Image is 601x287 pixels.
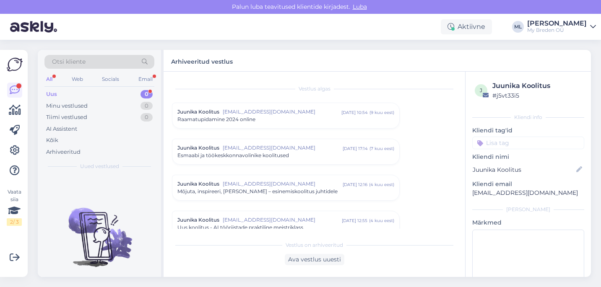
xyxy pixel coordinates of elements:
[369,145,394,152] div: ( 7 kuu eest )
[350,3,369,10] span: Luba
[369,217,394,224] div: ( 4 kuu eest )
[7,188,22,226] div: Vaata siia
[100,74,121,85] div: Socials
[46,90,57,98] div: Uus
[472,153,584,161] p: Kliendi nimi
[369,109,394,116] div: ( 9 kuu eest )
[285,254,344,265] div: Ava vestlus uuesti
[57,276,143,284] p: Uued vestlused tulevad siia.
[223,216,342,224] span: [EMAIL_ADDRESS][DOMAIN_NAME]
[46,102,88,110] div: Minu vestlused
[140,90,153,98] div: 0
[172,85,457,93] div: Vestlus algas
[472,180,584,189] p: Kliendi email
[140,102,153,110] div: 0
[52,57,86,66] span: Otsi kliente
[46,113,87,122] div: Tiimi vestlused
[472,137,584,149] input: Lisa tag
[527,27,587,34] div: My Breden OÜ
[171,55,233,66] label: Arhiveeritud vestlus
[137,74,154,85] div: Email
[7,218,22,226] div: 2 / 3
[343,181,367,188] div: [DATE] 12:16
[80,163,119,170] span: Uued vestlused
[472,126,584,135] p: Kliendi tag'id
[70,74,85,85] div: Web
[472,218,584,227] p: Märkmed
[177,224,303,231] span: Uus koolitus - AI tööriistade praktiline meistriklass
[341,109,368,116] div: [DATE] 10:54
[46,148,81,156] div: Arhiveeritud
[286,241,343,249] span: Vestlus on arhiveeritud
[527,20,587,27] div: [PERSON_NAME]
[441,19,492,34] div: Aktiivne
[472,206,584,213] div: [PERSON_NAME]
[472,189,584,197] p: [EMAIL_ADDRESS][DOMAIN_NAME]
[140,113,153,122] div: 0
[512,21,524,33] div: ML
[177,216,219,224] span: Juunika Koolitus
[177,116,255,123] span: Raamatupidamine 2024 online
[7,57,23,72] img: Askly Logo
[472,114,584,121] div: Kliendi info
[38,193,161,268] img: No chats
[343,145,368,152] div: [DATE] 17:14
[473,165,575,174] input: Lisa nimi
[177,108,219,116] span: Juunika Koolitus
[492,91,582,100] div: # j5vt33i5
[492,81,582,91] div: Juunika Koolitus
[44,74,54,85] div: All
[342,217,367,224] div: [DATE] 12:55
[369,181,394,188] div: ( 4 kuu eest )
[223,108,341,116] span: [EMAIL_ADDRESS][DOMAIN_NAME]
[46,136,58,145] div: Kõik
[223,144,343,152] span: [EMAIL_ADDRESS][DOMAIN_NAME]
[527,20,596,34] a: [PERSON_NAME]My Breden OÜ
[177,152,289,159] span: Esmaabi ja töökeskkonnavolinike koolitused
[177,144,219,152] span: Juunika Koolitus
[177,180,219,188] span: Juunika Koolitus
[46,125,77,133] div: AI Assistent
[177,188,338,195] span: Mõjuta, inspireeri, [PERSON_NAME] – esinemiskoolitus juhtidele
[223,180,343,188] span: [EMAIL_ADDRESS][DOMAIN_NAME]
[480,87,482,93] span: j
